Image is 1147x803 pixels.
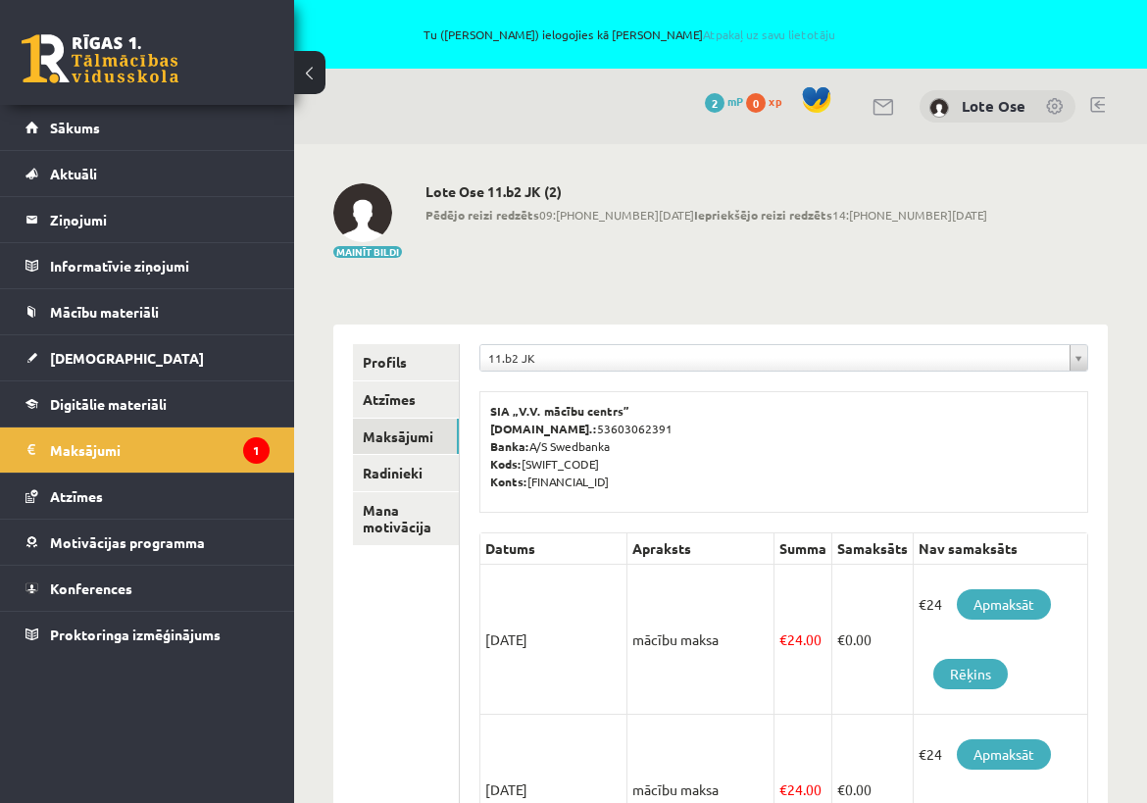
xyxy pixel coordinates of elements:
[957,589,1051,620] a: Apmaksāt
[705,93,724,113] span: 2
[746,93,766,113] span: 0
[479,565,626,715] td: [DATE]
[22,34,178,83] a: Rīgas 1. Tālmācības vidusskola
[353,381,459,418] a: Atzīmes
[425,207,539,223] b: Pēdējo reizi redzēts
[353,344,459,380] a: Profils
[694,207,832,223] b: Iepriekšējo reizi redzēts
[490,421,597,436] b: [DOMAIN_NAME].:
[25,474,270,519] a: Atzīmes
[425,183,987,200] h2: Lote Ose 11.b2 JK (2)
[425,206,987,224] span: 09:[PHONE_NUMBER][DATE] 14:[PHONE_NUMBER][DATE]
[50,243,270,288] legend: Informatīvie ziņojumi
[50,197,270,242] legend: Ziņojumi
[626,565,773,715] td: mācību maksa
[50,487,103,505] span: Atzīmes
[913,533,1087,565] th: Nav samaksāts
[769,93,781,109] span: xp
[626,533,773,565] th: Apraksts
[831,565,913,715] td: 0.00
[50,533,205,551] span: Motivācijas programma
[50,303,159,321] span: Mācību materiāli
[929,98,949,118] img: Lote Ose
[773,533,831,565] th: Summa
[488,345,1062,371] span: 11.b2 JK
[25,427,270,473] a: Maksājumi1
[933,659,1008,689] a: Rēķins
[25,566,270,611] a: Konferences
[353,419,459,455] a: Maksājumi
[25,105,270,150] a: Sākums
[25,243,270,288] a: Informatīvie ziņojumi
[490,438,529,454] b: Banka:
[727,93,743,109] span: mP
[50,579,132,597] span: Konferences
[837,780,845,798] span: €
[962,96,1025,116] a: Lote Ose
[837,630,845,648] span: €
[333,183,392,242] img: Lote Ose
[225,28,1032,40] span: Tu ([PERSON_NAME]) ielogojies kā [PERSON_NAME]
[333,246,402,258] button: Mainīt bildi
[779,780,787,798] span: €
[50,119,100,136] span: Sākums
[831,533,913,565] th: Samaksāts
[25,289,270,334] a: Mācību materiāli
[50,395,167,413] span: Digitālie materiāli
[703,26,835,42] a: Atpakaļ uz savu lietotāju
[773,565,831,715] td: 24.00
[490,402,1077,490] p: 53603062391 A/S Swedbanka [SWIFT_CODE] [FINANCIAL_ID]
[479,533,626,565] th: Datums
[50,626,221,643] span: Proktoringa izmēģinājums
[353,455,459,491] a: Radinieki
[490,456,522,472] b: Kods:
[25,612,270,657] a: Proktoringa izmēģinājums
[25,151,270,196] a: Aktuāli
[957,739,1051,770] a: Apmaksāt
[490,474,527,489] b: Konts:
[50,427,270,473] legend: Maksājumi
[243,437,270,464] i: 1
[353,492,459,545] a: Mana motivācija
[50,349,204,367] span: [DEMOGRAPHIC_DATA]
[50,165,97,182] span: Aktuāli
[779,630,787,648] span: €
[913,565,1087,715] td: €24
[490,403,630,419] b: SIA „V.V. mācību centrs”
[705,93,743,109] a: 2 mP
[25,335,270,380] a: [DEMOGRAPHIC_DATA]
[25,381,270,427] a: Digitālie materiāli
[25,197,270,242] a: Ziņojumi
[480,345,1087,371] a: 11.b2 JK
[746,93,791,109] a: 0 xp
[25,520,270,565] a: Motivācijas programma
